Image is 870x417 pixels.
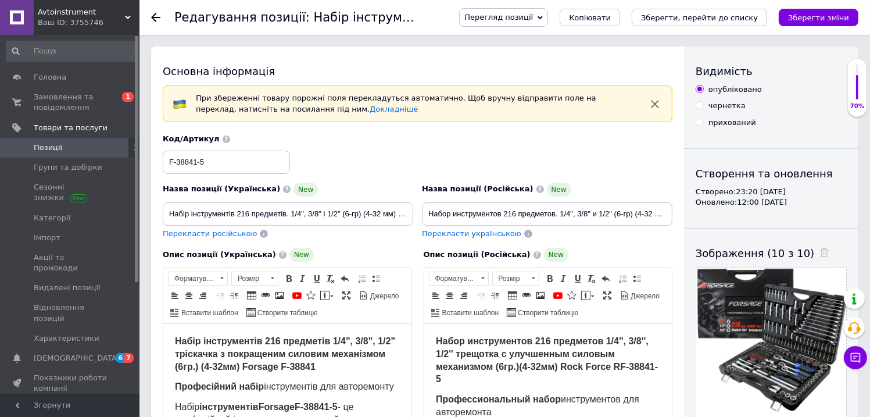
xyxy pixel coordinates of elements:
a: Вставити повідомлення [579,289,596,302]
strong: инструментов [39,104,104,113]
span: [DEMOGRAPHIC_DATA] [34,353,120,363]
a: Видалити форматування [585,272,598,285]
input: Пошук [6,41,137,62]
a: Вставити шаблон [169,306,240,319]
span: Сезонні знижки [34,182,108,203]
a: Створити таблицю [505,306,580,319]
span: Відновлення позицій [34,302,108,323]
i: Зберегти зміни [788,13,849,22]
span: 7 [124,353,134,363]
span: При збереженні товару порожні поля перекладуться автоматично. Щоб вручну відправити поле на перек... [196,94,596,113]
span: Опис позиції (Російська) [424,250,531,259]
a: Вставити шаблон [429,306,501,319]
img: :flag-ua: [173,97,187,111]
span: Видалені позиції [34,283,101,293]
a: По лівому краю [169,289,181,302]
a: Форматування [429,272,489,286]
a: Створити таблицю [245,306,320,319]
span: Код/Артикул [163,134,220,143]
span: Перегляд позиції [464,13,533,22]
span: Створити таблицю [256,308,318,318]
strong: Forsage [105,104,141,113]
a: Збільшити відступ [228,289,241,302]
a: Додати відео з YouTube [291,289,303,302]
a: Вставити повідомлення [318,289,335,302]
div: Оновлено: 12:00 [DATE] [696,197,847,208]
a: По лівому краю [429,289,442,302]
span: 1 [122,92,134,102]
a: Форматування [168,272,228,286]
a: Максимізувати [601,289,614,302]
span: Характеристики [34,333,99,344]
span: Створити таблицю [516,308,578,318]
span: Категорії [34,213,70,223]
a: Підкреслений (Ctrl+U) [310,272,323,285]
span: Акції та промокоди [34,252,108,273]
a: Вставити/Редагувати посилання (Ctrl+L) [520,289,533,302]
a: Курсив (Ctrl+I) [296,272,309,285]
span: Показники роботи компанії [34,373,108,394]
a: Джерело [618,289,662,302]
button: Чат з покупцем [844,346,867,369]
span: Розмір [232,272,267,285]
span: Джерело [368,291,399,301]
span: Групи та добірки [34,162,102,173]
a: Джерело [357,289,401,302]
a: Вставити іконку [565,289,578,302]
span: Форматування [429,272,477,285]
button: Копіювати [560,9,620,26]
div: опубліковано [708,84,762,95]
a: Додати відео з YouTube [552,289,564,302]
div: прихований [708,117,756,128]
span: Avtoinstrument [38,7,125,17]
a: Розмір [492,272,539,286]
i: Зберегти, перейти до списку [641,13,758,22]
div: Видимість [696,64,847,79]
div: чернетка [708,101,746,111]
span: Назва позиції (Російська) [422,184,534,193]
span: Набор - это профессиональный инструмент, предназначенный для монтажа и демонтажа резьбовых соедин... [12,104,236,190]
a: Жирний (Ctrl+B) [282,272,295,285]
a: По правому краю [196,289,209,302]
a: Підкреслений (Ctrl+U) [571,272,584,285]
span: New [547,183,571,197]
a: Вставити іконку [305,289,317,302]
a: Зображення [273,289,286,302]
span: Вставити шаблон [441,308,499,318]
a: Зображення [534,289,547,302]
strong: Forsage [95,78,131,88]
a: Таблиця [506,289,519,302]
div: Створено: 23:20 [DATE] [696,187,847,197]
span: New [289,248,314,262]
span: Розмір [493,272,528,285]
a: Максимізувати [340,289,353,302]
span: Товари та послуги [34,123,108,133]
strong: RF-38841-5 [141,104,190,113]
a: Вставити/Редагувати посилання (Ctrl+L) [259,289,272,302]
span: Позиції [34,142,62,153]
h1: Редагування позиції: Набір інструментів 216 предметів. 1/4", 3/8" і 1/2" (6-гр) (4-32 мм) Forsage... [174,10,857,24]
a: Докладніше [370,105,418,113]
button: Зберегти зміни [779,9,858,26]
div: 70% Якість заповнення [847,58,867,117]
a: Розмір [231,272,278,286]
span: Форматування [169,272,216,285]
span: Перекласти російською [163,229,257,238]
a: Зменшити відступ [214,289,227,302]
a: Жирний (Ctrl+B) [543,272,556,285]
a: Вставити/видалити маркований список [370,272,382,285]
a: Зменшити відступ [475,289,488,302]
a: По правому краю [457,289,470,302]
div: 70% [848,102,867,111]
button: Зберегти, перейти до списку [632,9,767,26]
a: Повернути (Ctrl+Z) [599,272,612,285]
a: По центру [443,289,456,302]
a: Вставити/видалити нумерований список [356,272,368,285]
span: Замовлення та повідомлення [34,92,108,113]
